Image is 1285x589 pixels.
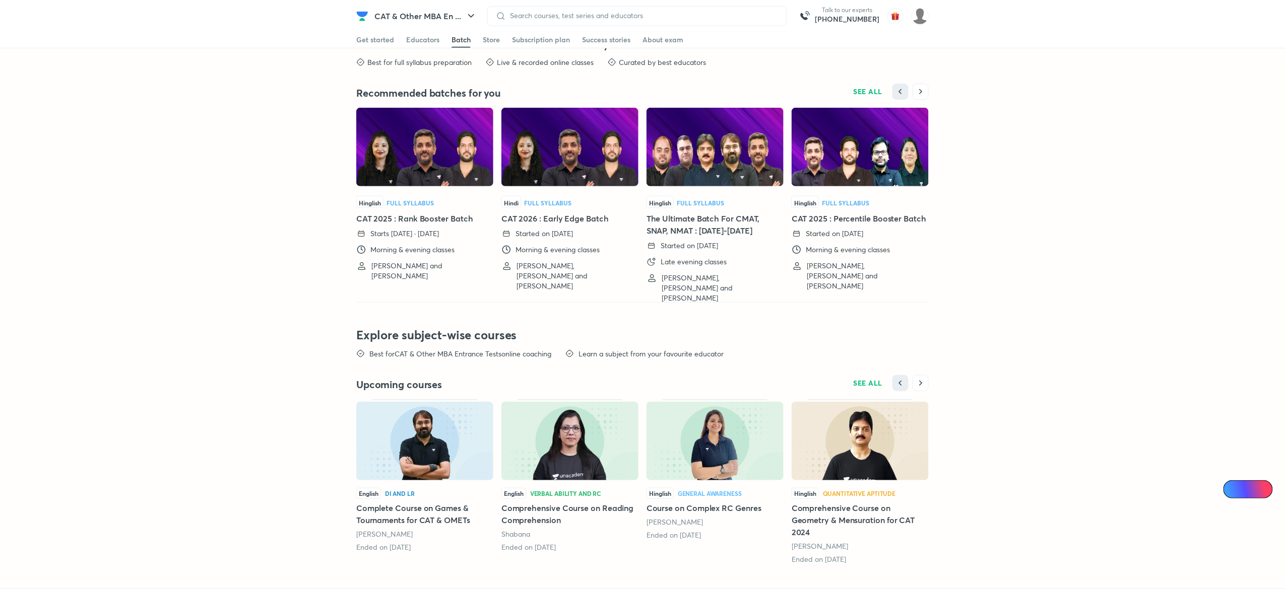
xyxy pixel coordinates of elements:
[792,488,819,499] span: Hinglish
[619,57,706,67] p: Curated by best educators
[370,245,455,255] p: Morning & evening classes
[848,84,889,100] button: SEE ALL
[647,488,674,499] span: Hinglish
[792,399,929,565] a: Comprehensive Course on Geometry & Mensuration for CAT 2024
[501,488,526,499] span: English
[517,261,630,291] p: [PERSON_NAME], [PERSON_NAME] and [PERSON_NAME]
[647,108,784,186] img: Thumbnail
[822,198,869,206] span: Full Syllabus
[854,380,883,387] span: SEE ALL
[1224,480,1273,498] a: Ai Doubts
[647,517,703,527] a: [PERSON_NAME]
[677,198,724,206] span: Full Syllabus
[356,529,493,539] div: Ronakkumar Shah
[356,212,493,225] h5: CAT 2025 : Rank Booster Batch
[792,212,929,225] h5: CAT 2025 : Percentile Booster Batch
[647,212,784,237] h5: The Ultimate Batch For CMAT, SNAP, NMAT : [DATE]-[DATE]
[647,399,784,541] a: Course on Complex RC Genres
[642,35,683,45] div: About exam
[369,349,551,359] p: Best for CAT & Other MBA Entrance Tests online coaching
[501,108,638,186] img: Thumbnail
[497,57,594,67] p: Live & recorded online classes
[501,529,530,539] a: Shabana
[524,198,571,206] span: Full Syllabus
[506,12,778,20] input: Search courses, test series and educators
[356,32,394,48] a: Get started
[356,502,493,526] h5: Complete Course on Games & Tournaments for CAT & OMETs
[582,32,630,48] a: Success stories
[912,8,929,25] img: Nilesh
[792,108,929,186] img: Thumbnail
[823,490,895,496] div: Quantitative Aptitude
[452,35,471,45] div: Batch
[387,198,434,206] span: Full Syllabus
[815,6,879,14] p: Talk to our experts
[806,229,863,239] p: Started on [DATE]
[807,261,921,291] p: [PERSON_NAME], [PERSON_NAME] and [PERSON_NAME]
[516,229,573,239] p: Started on [DATE]
[887,8,904,24] img: avatar
[356,529,413,539] a: [PERSON_NAME]
[356,108,493,186] img: Thumbnail
[854,88,883,95] span: SEE ALL
[661,257,727,267] p: Late evening classes
[512,32,570,48] a: Subscription plan
[501,502,638,526] h5: Comprehensive Course on Reading Comprehension
[678,490,742,496] div: General Awareness
[530,490,601,496] div: Verbal Ability and RC
[356,35,394,45] div: Get started
[792,554,929,564] div: Ended on 22nd Jun
[356,488,381,499] span: English
[579,349,724,359] p: Learn a subject from your favourite educator
[368,6,483,26] button: CAT & Other MBA En ...
[483,35,500,45] div: Store
[516,245,600,255] p: Morning & evening classes
[848,375,889,391] button: SEE ALL
[483,32,500,48] a: Store
[647,517,784,527] div: Karishma Vanvani
[356,542,493,552] div: Ended on 11th May
[792,541,848,551] a: [PERSON_NAME]
[792,541,929,551] div: Lokesh Agarwal
[582,35,630,45] div: Success stories
[1230,485,1238,493] img: Icon
[359,198,381,206] span: Hinglish
[504,198,519,206] span: Hindi
[501,542,638,552] div: Ended on 20th May
[794,198,816,206] span: Hinglish
[501,212,638,225] h5: CAT 2026 : Early Edge Batch
[356,378,642,391] h4: Upcoming courses
[792,502,929,538] h5: Comprehensive Course on Geometry & Mensuration for CAT 2024
[806,245,890,255] p: Morning & evening classes
[649,198,671,206] span: Hinglish
[647,502,784,514] h5: Course on Complex RC Genres
[647,530,784,540] div: Ended on 4th Jun
[356,399,493,553] a: Complete Course on Games & Tournaments for CAT & OMETs
[501,399,638,553] a: Comprehensive Course on Reading Comprehension
[1240,485,1267,493] span: Ai Doubts
[385,490,415,496] div: DI and LR
[356,87,642,100] h4: Recommended batches for you
[356,10,368,22] img: Company Logo
[406,35,439,45] div: Educators
[452,32,471,48] a: Batch
[370,229,439,239] p: Starts [DATE] · [DATE]
[406,32,439,48] a: Educators
[815,14,879,24] a: [PHONE_NUMBER]
[356,327,929,343] h3: Explore subject-wise courses
[501,529,638,539] div: Shabana
[512,35,570,45] div: Subscription plan
[367,57,472,67] p: Best for full syllabus preparation
[661,241,718,251] p: Started on [DATE]
[795,6,815,26] img: call-us
[662,273,776,303] p: [PERSON_NAME], [PERSON_NAME] and [PERSON_NAME]
[642,32,683,48] a: About exam
[371,261,485,281] p: [PERSON_NAME] and [PERSON_NAME]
